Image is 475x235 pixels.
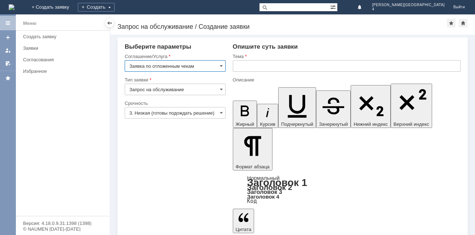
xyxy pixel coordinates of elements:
a: Создать заявку [2,32,14,43]
span: Курсив [260,121,275,127]
button: Цитата [233,209,254,233]
div: Срочность [125,101,224,106]
span: Подчеркнутый [281,121,313,127]
div: Запрос на обслуживание / Создание заявки [117,23,447,30]
span: Жирный [236,121,254,127]
button: Подчеркнутый [278,87,316,128]
span: Опишите суть заявки [233,43,298,50]
div: Согласования [23,57,105,62]
span: Зачеркнутый [319,121,348,127]
div: Тема [233,54,459,59]
button: Формат абзаца [233,128,272,170]
div: Версия: 4.18.0.9.31.1398 (1398) [23,221,102,226]
a: Заголовок 3 [247,189,282,195]
span: Расширенный поиск [330,3,337,10]
a: Заголовок 2 [247,183,292,191]
img: logo [9,4,14,10]
a: Мои заявки [2,45,14,56]
div: Добавить в избранное [447,19,456,27]
div: Создать заявку [23,34,105,39]
span: [PERSON_NAME][GEOGRAPHIC_DATA] [372,3,445,7]
a: Заявки [20,43,108,54]
button: Нижний индекс [351,85,391,128]
a: Мои согласования [2,58,14,69]
span: Цитата [236,227,252,232]
div: Скрыть меню [105,19,114,27]
div: Соглашение/Услуга [125,54,224,59]
div: Создать [78,3,115,12]
div: Сделать домашней страницей [459,19,467,27]
a: Заголовок 4 [247,194,279,200]
span: Нижний индекс [354,121,388,127]
a: Согласования [20,54,108,65]
span: Формат абзаца [236,164,270,169]
span: Верхний индекс [394,121,429,127]
a: Нормальный [247,175,280,181]
div: Заявки [23,45,105,51]
button: Зачеркнутый [316,90,351,128]
span: 4 [372,7,445,12]
div: © NAUMEN [DATE]-[DATE] [23,227,102,231]
a: Перейти на домашнюю страницу [9,4,14,10]
div: Описание [233,77,459,82]
div: Меню [23,19,36,28]
button: Жирный [233,101,257,128]
span: Выберите параметры [125,43,191,50]
button: Курсив [257,104,278,128]
a: Код [247,198,257,204]
a: Создать заявку [20,31,108,42]
div: Тип заявки [125,77,224,82]
div: Избранное [23,68,97,74]
button: Верхний индекс [391,84,432,128]
div: Формат абзаца [233,176,461,204]
a: Заголовок 1 [247,177,307,188]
